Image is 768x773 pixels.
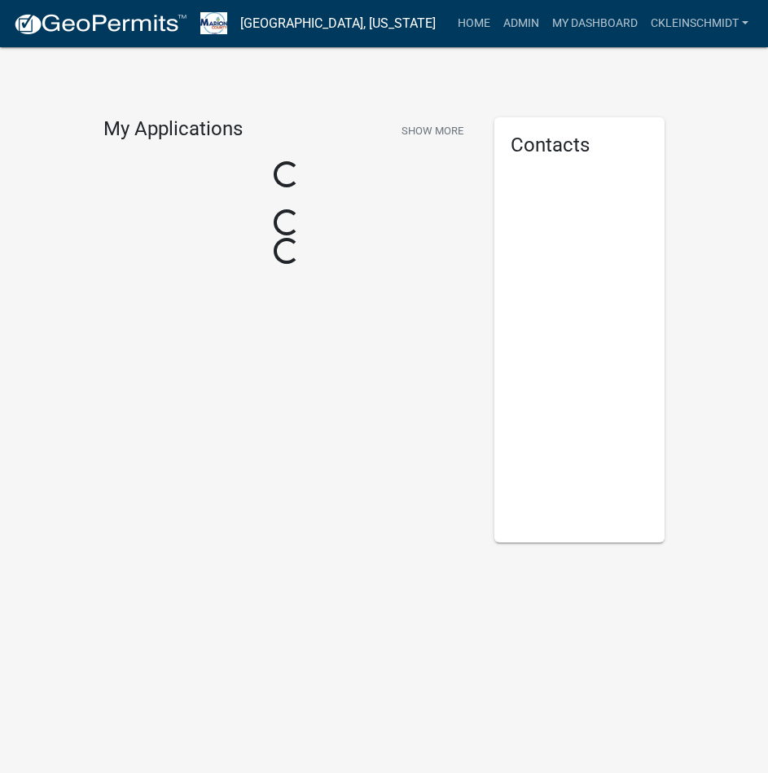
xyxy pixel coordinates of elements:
h4: My Applications [103,117,243,142]
h5: Contacts [511,134,649,157]
a: Admin [497,8,546,39]
a: My Dashboard [546,8,644,39]
a: ckleinschmidt [644,8,755,39]
button: Show More [395,117,470,144]
img: Marion County, Iowa [200,12,227,34]
a: Home [451,8,497,39]
a: [GEOGRAPHIC_DATA], [US_STATE] [240,10,436,37]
